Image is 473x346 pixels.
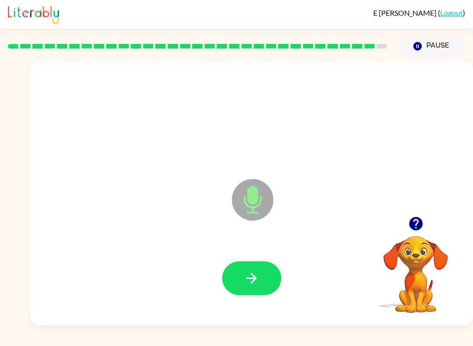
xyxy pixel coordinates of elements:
span: E [PERSON_NAME] [373,8,438,17]
video: Your browser must support playing .mp4 files to use Literably. Please try using another browser. [370,222,462,314]
a: Logout [440,8,463,17]
div: ( ) [373,8,465,17]
button: Pause [398,36,465,57]
img: Literably [8,4,59,24]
